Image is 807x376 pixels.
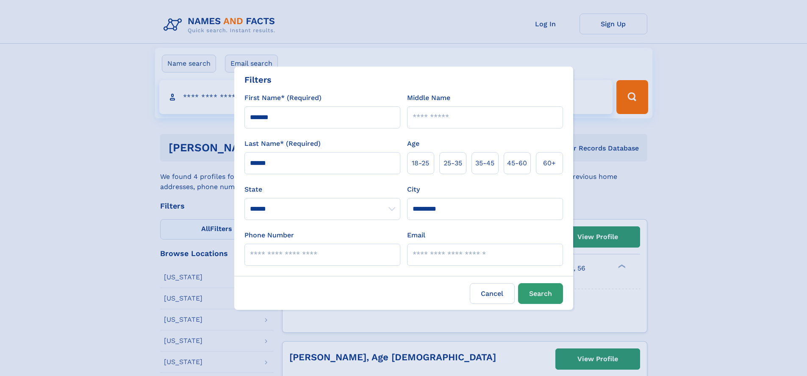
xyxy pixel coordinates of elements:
label: City [407,184,420,195]
span: 25‑35 [444,158,462,168]
span: 60+ [543,158,556,168]
div: Filters [244,73,272,86]
label: Email [407,230,425,240]
label: Phone Number [244,230,294,240]
span: 18‑25 [412,158,429,168]
label: Last Name* (Required) [244,139,321,149]
label: First Name* (Required) [244,93,322,103]
span: 45‑60 [507,158,527,168]
button: Search [518,283,563,304]
label: Cancel [470,283,515,304]
label: State [244,184,400,195]
span: 35‑45 [475,158,494,168]
label: Middle Name [407,93,450,103]
label: Age [407,139,419,149]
